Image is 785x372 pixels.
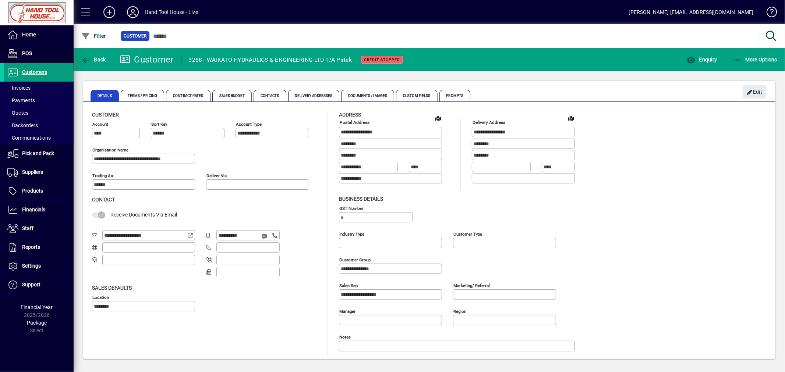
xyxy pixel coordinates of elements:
[256,228,274,245] button: Send SMS
[22,150,54,156] span: Pick and Pack
[4,132,74,144] a: Communications
[4,276,74,294] a: Support
[629,6,754,18] div: [PERSON_NAME] [EMAIL_ADDRESS][DOMAIN_NAME]
[339,205,363,211] mat-label: GST Number
[4,119,74,132] a: Backorders
[4,107,74,119] a: Quotes
[212,90,252,101] span: Sales Budget
[747,86,763,98] span: Edit
[761,1,776,25] a: Knowledge Base
[79,29,108,43] button: Filter
[254,90,286,101] span: Contacts
[22,169,43,175] span: Suppliers
[339,257,371,262] mat-label: Customer group
[743,85,766,99] button: Edit
[731,53,779,66] button: More Options
[339,283,358,288] mat-label: Sales rep
[21,304,53,310] span: Financial Year
[189,54,352,66] div: 3288 - WAIKATO HYDRAULICS & ENGINEERING LTD T/A Pirtek
[339,112,361,118] span: Address
[92,197,115,203] span: Contact
[7,110,28,116] span: Quotes
[4,26,74,44] a: Home
[27,320,47,326] span: Package
[4,257,74,275] a: Settings
[7,97,35,103] span: Payments
[733,57,778,62] span: More Options
[22,282,40,287] span: Support
[236,122,262,127] mat-label: Account Type
[145,6,198,18] div: Hand Tool House - Live
[98,6,121,19] button: Add
[4,219,74,238] a: Staff
[4,44,74,63] a: POS
[339,334,351,339] mat-label: Notes
[91,90,119,101] span: Details
[339,231,364,236] mat-label: Industry type
[686,57,717,62] span: Enquiry
[81,33,106,39] span: Filter
[453,231,482,236] mat-label: Customer type
[22,188,43,194] span: Products
[22,207,45,212] span: Financials
[22,50,32,56] span: POS
[92,294,109,300] mat-label: Location
[339,308,356,314] mat-label: Manager
[7,122,38,128] span: Backorders
[4,94,74,107] a: Payments
[166,90,210,101] span: Contract Rates
[22,225,33,231] span: Staff
[364,57,400,62] span: Credit Stopped
[79,53,108,66] button: Back
[396,90,437,101] span: Custom Fields
[4,238,74,257] a: Reports
[4,82,74,94] a: Invoices
[121,6,145,19] button: Profile
[339,196,383,202] span: Business details
[4,182,74,200] a: Products
[92,147,128,153] mat-label: Organisation name
[120,54,174,65] div: Customer
[341,90,394,101] span: Documents / Images
[685,53,719,66] button: Enquiry
[22,69,47,75] span: Customers
[92,112,119,118] span: Customer
[7,135,51,141] span: Communications
[288,90,340,101] span: Delivery Addresses
[151,122,167,127] mat-label: Sort key
[565,112,577,124] a: View on map
[22,244,40,250] span: Reports
[439,90,471,101] span: Prompts
[4,144,74,163] a: Pick and Pack
[453,308,466,314] mat-label: Region
[81,57,106,62] span: Back
[74,53,114,66] app-page-header-button: Back
[92,122,108,127] mat-label: Account
[22,263,41,269] span: Settings
[92,285,132,291] span: Sales defaults
[4,163,74,182] a: Suppliers
[22,32,36,37] span: Home
[4,201,74,219] a: Financials
[124,32,146,40] span: Customer
[121,90,165,101] span: Terms / Pricing
[206,173,227,178] mat-label: Deliver via
[110,212,177,218] span: Receive Documents Via Email
[453,283,490,288] mat-label: Marketing/ Referral
[92,173,113,178] mat-label: Trading as
[432,112,444,124] a: View on map
[7,85,31,91] span: Invoices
